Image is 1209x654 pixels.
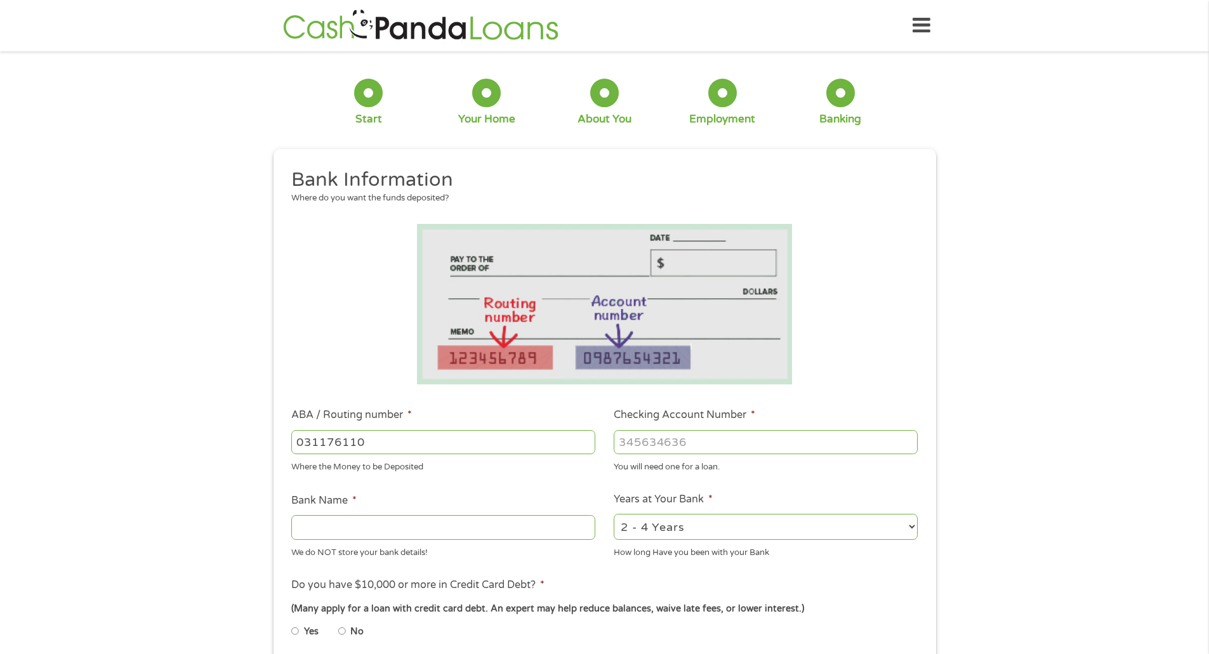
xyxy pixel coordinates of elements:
label: Years at Your Bank [614,493,713,506]
img: GetLoanNow Logo [279,8,562,44]
div: Employment [689,112,755,126]
div: Your Home [458,112,515,126]
div: Where the Money to be Deposited [291,457,595,474]
div: You will need one for a loan. [614,457,918,474]
label: ABA / Routing number [291,409,412,422]
div: Banking [819,112,861,126]
div: (Many apply for a loan with credit card debt. An expert may help reduce balances, waive late fees... [291,602,917,616]
div: Start [355,112,382,126]
label: Do you have $10,000 or more in Credit Card Debt? [291,579,545,592]
label: Yes [304,625,319,639]
h2: Bank Information [291,167,908,193]
img: Routing number location [417,224,793,384]
input: 263177916 [291,430,595,454]
div: We do NOT store your bank details! [291,542,595,559]
input: 345634636 [614,430,918,454]
div: How long Have you been with your Bank [614,542,918,559]
label: Checking Account Number [614,409,755,422]
div: Where do you want the funds deposited? [291,192,908,205]
label: No [350,625,364,639]
label: Bank Name [291,494,357,507]
div: About You [578,112,631,126]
